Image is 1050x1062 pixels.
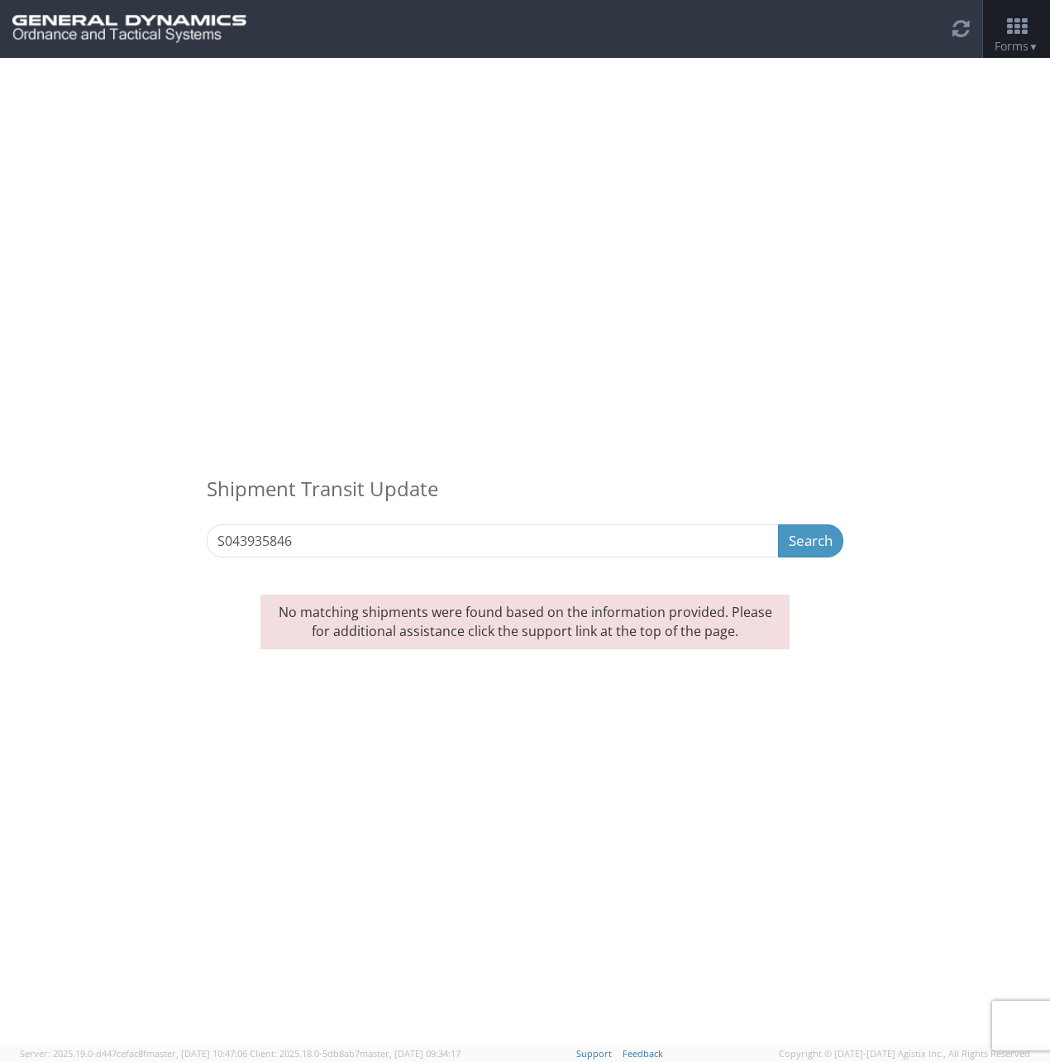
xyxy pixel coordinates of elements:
img: gd-ots-0c3321f2eb4c994f95cb.png [12,15,246,43]
span: Server: 2025.19.0-d447cefac8f [20,1047,247,1060]
p: No matching shipments were found based on the information provided. Please for additional assista... [260,595,790,649]
button: Search [778,524,843,557]
a: Support [576,1047,612,1060]
input: Enter the Reference Number, Pro Number, Bill of Lading, or Agistix Number (at least 4 chars) [207,524,779,557]
span: master, [DATE] 10:47:06 [146,1047,247,1060]
a: Feedback [623,1047,663,1060]
span: Client: 2025.18.0-5db8ab7 [250,1047,461,1060]
h3: Shipment Transit Update [207,453,843,524]
span: master, [DATE] 09:34:17 [360,1047,461,1060]
span: ▼ [1029,40,1038,54]
span: Forms [995,38,1038,54]
span: Copyright © [DATE]-[DATE] Agistix Inc., All Rights Reserved [779,1047,1030,1060]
